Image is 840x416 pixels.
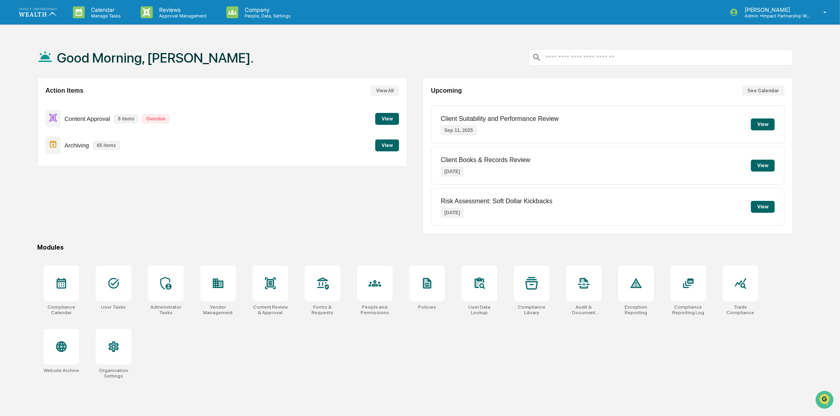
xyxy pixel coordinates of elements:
[8,17,144,29] p: How can we help?
[8,61,22,75] img: 1746055101610-c473b297-6a78-478c-a979-82029cc54cd1
[148,304,184,315] div: Administrator Tasks
[101,304,126,310] div: User Tasks
[723,304,758,315] div: Trade Compliance
[79,134,96,140] span: Pylon
[153,6,211,13] p: Reviews
[5,112,53,126] a: 🔎Data Lookup
[375,139,399,151] button: View
[57,101,64,107] div: 🗄️
[751,201,775,213] button: View
[114,114,138,123] p: 8 items
[44,368,79,373] div: Website Archive
[751,118,775,130] button: View
[85,6,125,13] p: Calendar
[200,304,236,315] div: Vendor Management
[618,304,654,315] div: Exception Reporting
[375,113,399,125] button: View
[671,304,706,315] div: Compliance Reporting Log
[751,160,775,172] button: View
[27,61,130,69] div: Start new chat
[441,208,464,218] p: [DATE]
[56,134,96,140] a: Powered byPylon
[305,304,340,315] div: Forms & Requests
[375,114,399,122] a: View
[5,97,54,111] a: 🖐️Preclearance
[8,116,14,122] div: 🔎
[65,142,89,149] p: Archiving
[738,6,812,13] p: [PERSON_NAME]
[566,304,602,315] div: Audit & Document Logs
[357,304,393,315] div: People and Permissions
[742,86,785,96] button: See Calendar
[8,101,14,107] div: 🖐️
[16,115,50,123] span: Data Lookup
[238,6,295,13] p: Company
[371,86,399,96] button: View All
[93,141,120,150] p: 65 items
[815,390,836,411] iframe: Open customer support
[441,126,477,135] p: Sep 11, 2025
[514,304,549,315] div: Compliance Library
[65,115,110,122] p: Content Approval
[27,69,100,75] div: We're available if you need us!
[65,100,98,108] span: Attestations
[441,156,530,164] p: Client Books & Records Review
[44,304,79,315] div: Compliance Calendar
[19,8,57,16] img: logo
[16,100,51,108] span: Preclearance
[441,198,553,205] p: Risk Assessment: Soft Dollar Kickbacks
[54,97,101,111] a: 🗄️Attestations
[238,13,295,19] p: People, Data, Settings
[738,13,812,19] p: Admin • Impact Partnership Wealth
[135,63,144,73] button: Start new chat
[37,244,793,251] div: Modules
[431,87,462,94] h2: Upcoming
[441,167,464,176] p: [DATE]
[418,304,436,310] div: Policies
[57,50,254,66] h1: Good Morning, [PERSON_NAME].
[96,368,131,379] div: Organization Settings
[441,115,559,122] p: Client Suitability and Performance Review
[375,141,399,149] a: View
[462,304,497,315] div: User Data Lookup
[142,114,169,123] p: Overdue
[253,304,288,315] div: Content Review & Approval
[153,13,211,19] p: Approval Management
[85,13,125,19] p: Manage Tasks
[46,87,84,94] h2: Action Items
